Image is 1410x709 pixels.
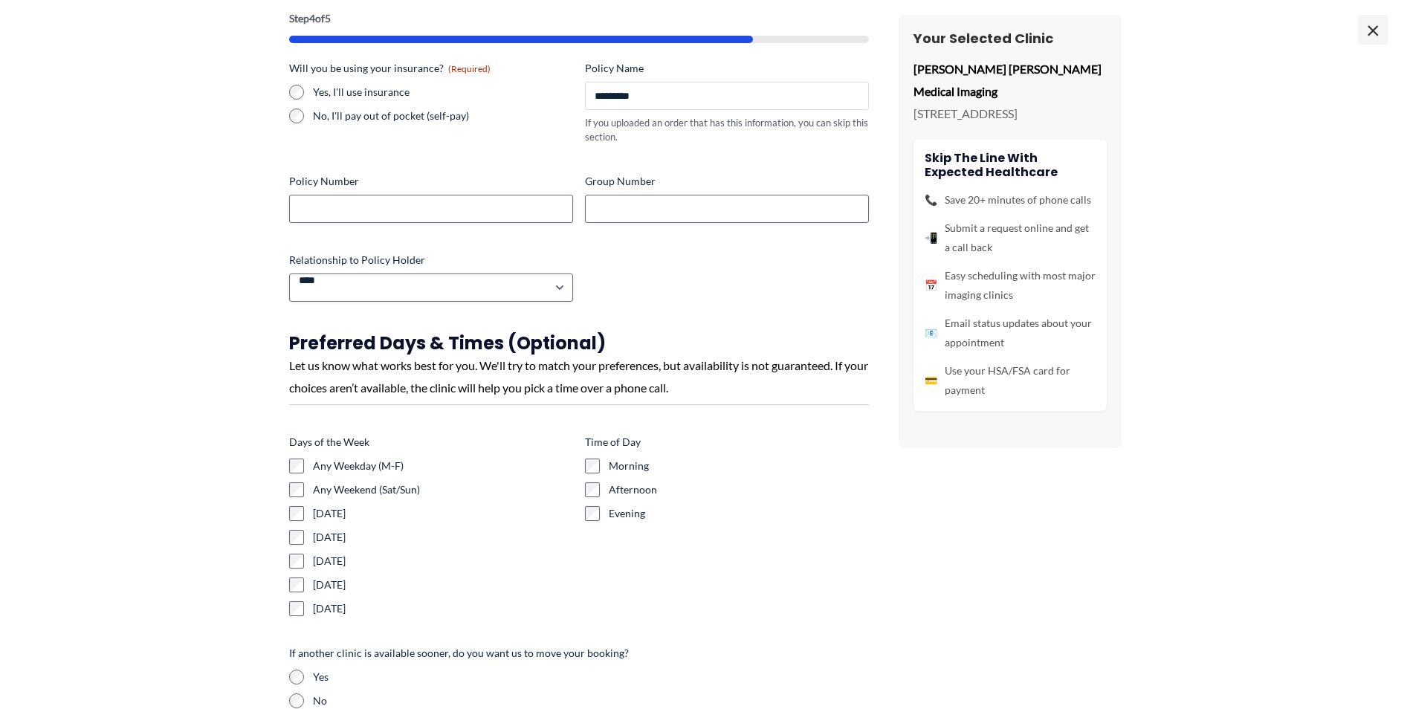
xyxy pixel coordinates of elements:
[585,174,869,189] label: Group Number
[313,601,573,616] label: [DATE]
[313,459,573,473] label: Any Weekday (M-F)
[313,482,573,497] label: Any Weekend (Sat/Sun)
[289,354,869,398] div: Let us know what works best for you. We'll try to match your preferences, but availability is not...
[925,266,1096,305] li: Easy scheduling with most major imaging clinics
[925,276,937,295] span: 📅
[289,61,491,76] legend: Will you be using your insurance?
[313,85,573,100] label: Yes, I'll use insurance
[289,13,869,24] p: Step of
[913,58,1107,102] p: [PERSON_NAME] [PERSON_NAME] Medical Imaging
[925,361,1096,400] li: Use your HSA/FSA card for payment
[609,459,869,473] label: Morning
[925,218,1096,257] li: Submit a request online and get a call back
[925,228,937,247] span: 📲
[313,554,573,569] label: [DATE]
[925,323,937,343] span: 📧
[585,116,869,143] div: If you uploaded an order that has this information, you can skip this section.
[925,151,1096,179] h4: Skip the line with Expected Healthcare
[585,61,869,76] label: Policy Name
[289,646,629,661] legend: If another clinic is available sooner, do you want us to move your booking?
[925,314,1096,352] li: Email status updates about your appointment
[313,530,573,545] label: [DATE]
[609,506,869,521] label: Evening
[585,435,641,450] legend: Time of Day
[1358,15,1388,45] span: ×
[289,435,369,450] legend: Days of the Week
[925,190,1096,210] li: Save 20+ minutes of phone calls
[289,253,573,268] label: Relationship to Policy Holder
[313,109,573,123] label: No, I'll pay out of pocket (self-pay)
[313,506,573,521] label: [DATE]
[313,670,869,684] label: Yes
[925,190,937,210] span: 📞
[448,63,491,74] span: (Required)
[313,577,573,592] label: [DATE]
[609,482,869,497] label: Afternoon
[289,174,573,189] label: Policy Number
[309,12,315,25] span: 4
[913,30,1107,47] h3: Your Selected Clinic
[289,331,869,354] h3: Preferred Days & Times (Optional)
[913,103,1107,125] p: [STREET_ADDRESS]
[313,693,869,708] label: No
[925,371,937,390] span: 💳
[325,12,331,25] span: 5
